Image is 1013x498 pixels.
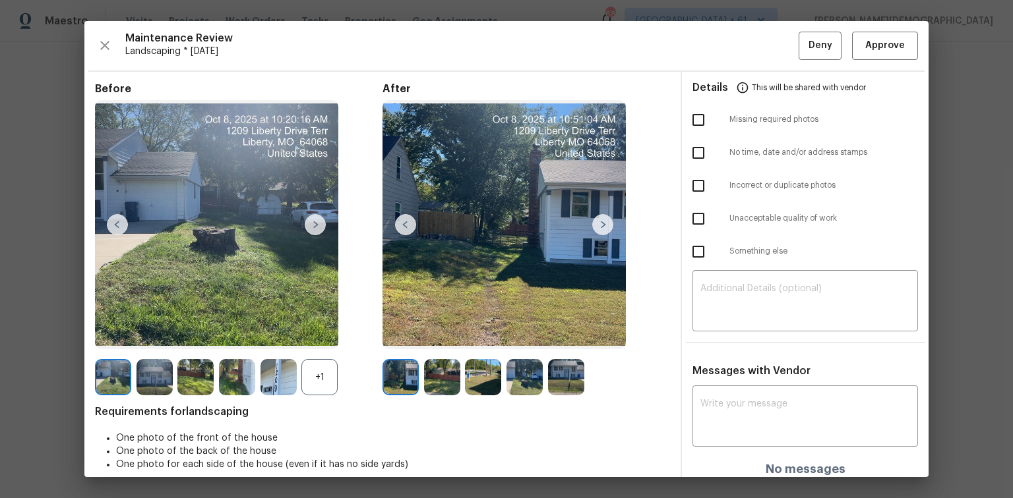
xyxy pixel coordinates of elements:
div: Missing required photos [682,103,929,136]
div: No time, date and/or address stamps [682,136,929,169]
span: Before [95,82,383,96]
img: right-chevron-button-url [305,214,326,235]
span: Missing required photos [729,114,918,125]
button: Approve [852,32,918,60]
span: Unacceptable quality of work [729,213,918,224]
span: Approve [865,38,905,54]
img: left-chevron-button-url [395,214,416,235]
li: One photo for each side of the house (even if it has no side yards) [116,458,670,471]
span: Details [692,72,728,103]
h4: No messages [766,462,845,476]
span: Messages with Vendor [692,366,811,376]
span: Deny [809,38,832,54]
li: One photo of the back of the house [116,445,670,458]
span: Requirements for landscaping [95,405,670,418]
span: Maintenance Review [125,32,799,45]
span: After [383,82,670,96]
img: right-chevron-button-url [592,214,613,235]
span: Incorrect or duplicate photos [729,180,918,191]
span: Landscaping * [DATE] [125,45,799,58]
span: Something else [729,246,918,257]
div: Incorrect or duplicate photos [682,169,929,202]
span: This will be shared with vendor [752,72,866,103]
div: Something else [682,235,929,268]
div: Unacceptable quality of work [682,202,929,235]
div: +1 [301,359,338,395]
span: No time, date and/or address stamps [729,147,918,158]
li: One photo of the front of the house [116,431,670,445]
button: Deny [799,32,842,60]
img: left-chevron-button-url [107,214,128,235]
